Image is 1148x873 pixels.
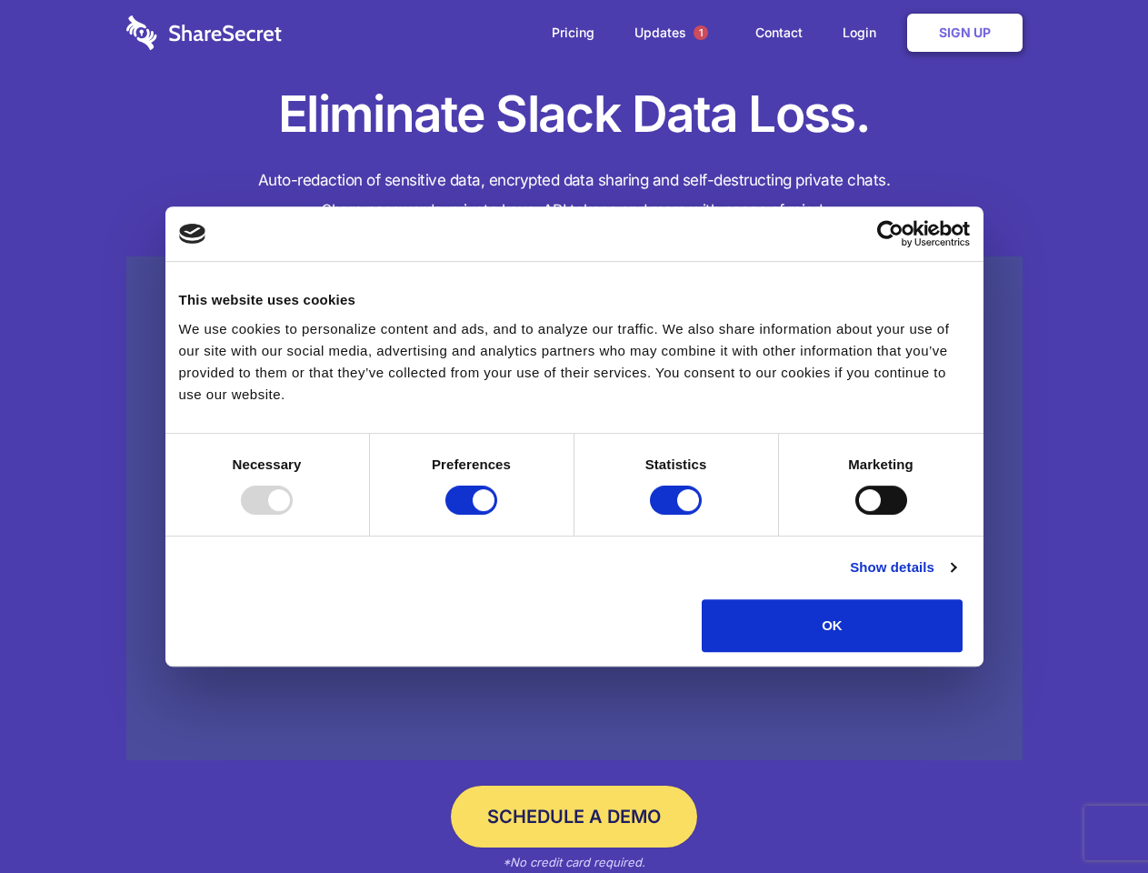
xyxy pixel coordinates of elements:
a: Sign Up [907,14,1023,52]
a: Wistia video thumbnail [126,256,1023,761]
em: *No credit card required. [503,855,645,869]
strong: Preferences [432,457,511,472]
a: Usercentrics Cookiebot - opens in a new window [811,220,970,247]
h4: Auto-redaction of sensitive data, encrypted data sharing and self-destructing private chats. Shar... [126,166,1023,226]
strong: Statistics [645,457,707,472]
button: OK [702,599,963,652]
div: This website uses cookies [179,289,970,311]
img: logo-wordmark-white-trans-d4663122ce5f474addd5e946df7df03e33cb6a1c49d2221995e7729f52c070b2.svg [126,15,282,50]
a: Show details [850,557,955,578]
div: We use cookies to personalize content and ads, and to analyze our traffic. We also share informat... [179,318,970,406]
img: logo [179,224,206,244]
strong: Marketing [848,457,913,472]
strong: Necessary [233,457,302,472]
h1: Eliminate Slack Data Loss. [126,82,1023,147]
a: Contact [737,5,821,61]
span: 1 [694,25,708,40]
a: Schedule a Demo [451,786,697,848]
a: Login [824,5,903,61]
a: Pricing [534,5,613,61]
